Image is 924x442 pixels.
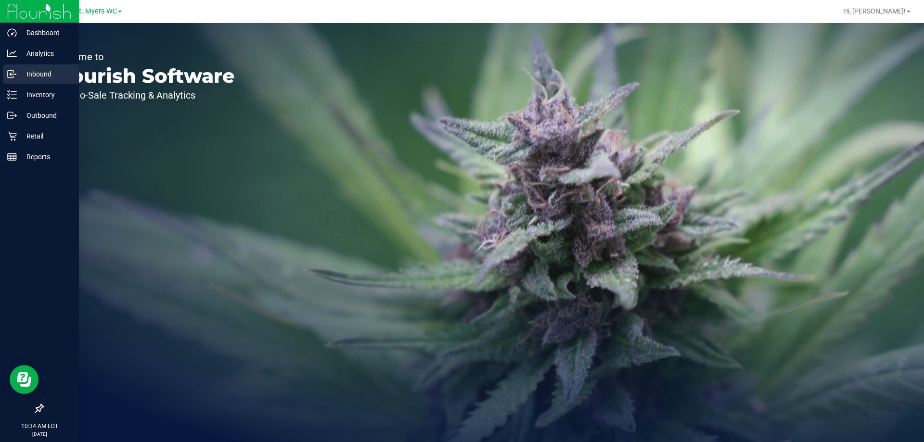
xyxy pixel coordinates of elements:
[7,90,17,100] inline-svg: Inventory
[7,69,17,79] inline-svg: Inbound
[17,110,75,121] p: Outbound
[52,90,235,100] p: Seed-to-Sale Tracking & Analytics
[7,28,17,38] inline-svg: Dashboard
[17,27,75,38] p: Dashboard
[10,365,38,394] iframe: Resource center
[4,430,75,438] p: [DATE]
[17,68,75,80] p: Inbound
[52,66,235,86] p: Flourish Software
[7,49,17,58] inline-svg: Analytics
[17,130,75,142] p: Retail
[52,52,235,62] p: Welcome to
[75,7,117,15] span: Ft. Myers WC
[17,89,75,101] p: Inventory
[4,422,75,430] p: 10:34 AM EDT
[7,131,17,141] inline-svg: Retail
[7,111,17,120] inline-svg: Outbound
[17,151,75,163] p: Reports
[17,48,75,59] p: Analytics
[7,152,17,162] inline-svg: Reports
[843,7,906,15] span: Hi, [PERSON_NAME]!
